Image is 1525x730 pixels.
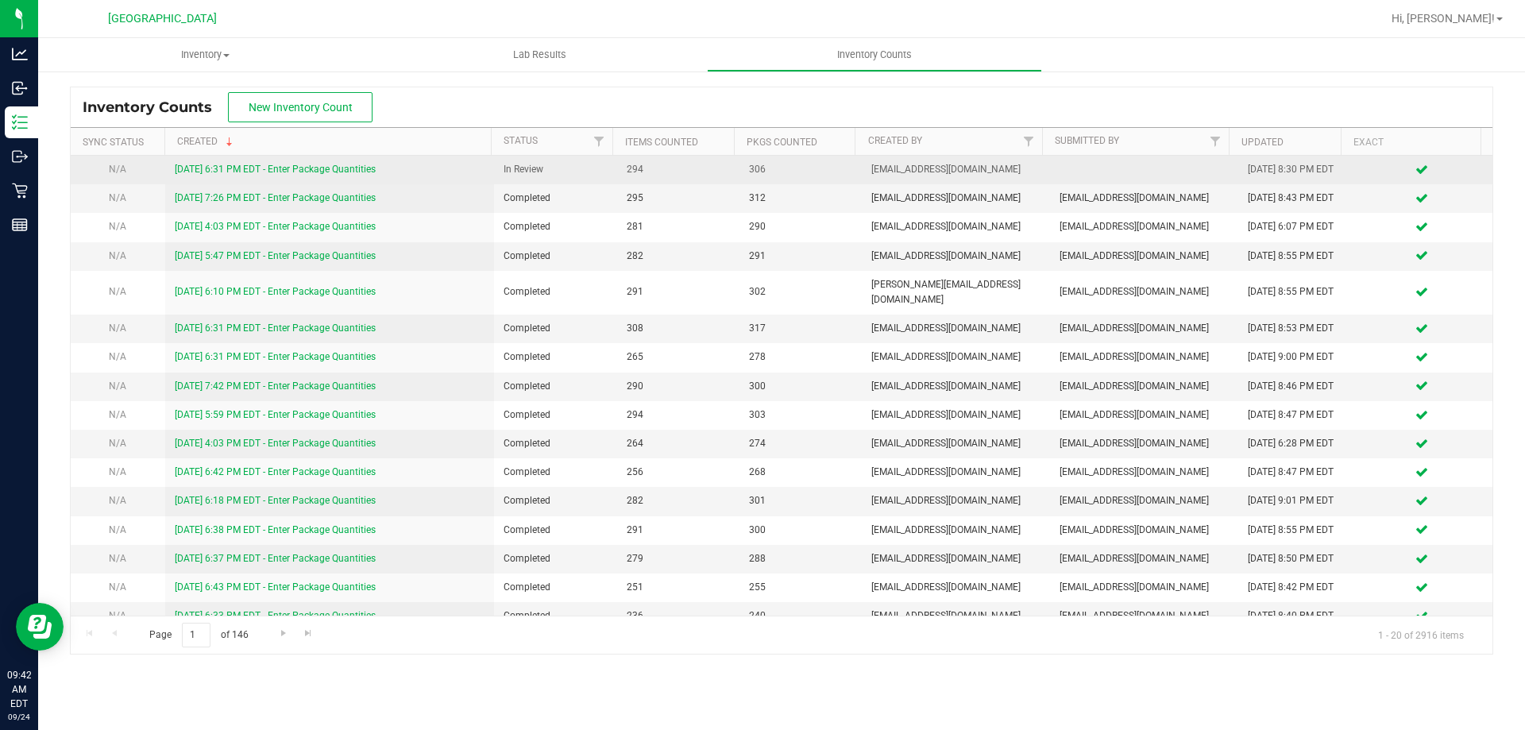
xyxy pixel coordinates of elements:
[1248,162,1342,177] div: [DATE] 8:30 PM EDT
[749,284,852,299] span: 302
[109,553,126,564] span: N/A
[504,379,607,394] span: Completed
[747,137,817,148] a: Pkgs Counted
[12,46,28,62] inline-svg: Analytics
[175,286,376,297] a: [DATE] 6:10 PM EDT - Enter Package Quantities
[1248,350,1342,365] div: [DATE] 9:00 PM EDT
[175,323,376,334] a: [DATE] 6:31 PM EDT - Enter Package Quantities
[871,162,1040,177] span: [EMAIL_ADDRESS][DOMAIN_NAME]
[707,38,1041,71] a: Inventory Counts
[1248,523,1342,538] div: [DATE] 8:55 PM EDT
[749,249,852,264] span: 291
[627,379,730,394] span: 290
[1060,219,1229,234] span: [EMAIL_ADDRESS][DOMAIN_NAME]
[871,436,1040,451] span: [EMAIL_ADDRESS][DOMAIN_NAME]
[504,191,607,206] span: Completed
[1060,551,1229,566] span: [EMAIL_ADDRESS][DOMAIN_NAME]
[749,379,852,394] span: 300
[504,321,607,336] span: Completed
[1248,465,1342,480] div: [DATE] 8:47 PM EDT
[109,581,126,593] span: N/A
[749,551,852,566] span: 288
[871,379,1040,394] span: [EMAIL_ADDRESS][DOMAIN_NAME]
[175,524,376,535] a: [DATE] 6:38 PM EDT - Enter Package Quantities
[504,608,607,624] span: Completed
[109,221,126,232] span: N/A
[504,284,607,299] span: Completed
[109,323,126,334] span: N/A
[627,284,730,299] span: 291
[504,465,607,480] span: Completed
[175,409,376,420] a: [DATE] 5:59 PM EDT - Enter Package Quantities
[228,92,373,122] button: New Inventory Count
[871,407,1040,423] span: [EMAIL_ADDRESS][DOMAIN_NAME]
[627,249,730,264] span: 282
[504,135,538,146] a: Status
[38,38,373,71] a: Inventory
[627,580,730,595] span: 251
[504,436,607,451] span: Completed
[749,523,852,538] span: 300
[627,350,730,365] span: 265
[16,603,64,651] iframe: Resource center
[12,149,28,164] inline-svg: Outbound
[749,219,852,234] span: 290
[1060,350,1229,365] span: [EMAIL_ADDRESS][DOMAIN_NAME]
[871,465,1040,480] span: [EMAIL_ADDRESS][DOMAIN_NAME]
[7,668,31,711] p: 09:42 AM EDT
[627,191,730,206] span: 295
[175,466,376,477] a: [DATE] 6:42 PM EDT - Enter Package Quantities
[83,137,144,148] a: Sync Status
[7,711,31,723] p: 09/24
[627,465,730,480] span: 256
[109,495,126,506] span: N/A
[504,249,607,264] span: Completed
[871,249,1040,264] span: [EMAIL_ADDRESS][DOMAIN_NAME]
[627,219,730,234] span: 281
[871,493,1040,508] span: [EMAIL_ADDRESS][DOMAIN_NAME]
[492,48,588,62] span: Lab Results
[627,407,730,423] span: 294
[1248,436,1342,451] div: [DATE] 6:28 PM EDT
[504,551,607,566] span: Completed
[871,523,1040,538] span: [EMAIL_ADDRESS][DOMAIN_NAME]
[12,183,28,199] inline-svg: Retail
[1060,191,1229,206] span: [EMAIL_ADDRESS][DOMAIN_NAME]
[136,623,261,647] span: Page of 146
[175,164,376,175] a: [DATE] 6:31 PM EDT - Enter Package Quantities
[175,380,376,392] a: [DATE] 7:42 PM EDT - Enter Package Quantities
[627,436,730,451] span: 264
[871,551,1040,566] span: [EMAIL_ADDRESS][DOMAIN_NAME]
[83,98,228,116] span: Inventory Counts
[109,409,126,420] span: N/A
[749,465,852,480] span: 268
[627,162,730,177] span: 294
[175,581,376,593] a: [DATE] 6:43 PM EDT - Enter Package Quantities
[1055,135,1119,146] a: Submitted By
[749,321,852,336] span: 317
[175,192,376,203] a: [DATE] 7:26 PM EDT - Enter Package Quantities
[868,135,922,146] a: Created By
[109,380,126,392] span: N/A
[504,407,607,423] span: Completed
[1341,128,1481,156] th: Exact
[109,250,126,261] span: N/A
[871,608,1040,624] span: [EMAIL_ADDRESS][DOMAIN_NAME]
[109,610,126,621] span: N/A
[38,48,373,62] span: Inventory
[1202,128,1228,155] a: Filter
[816,48,933,62] span: Inventory Counts
[109,192,126,203] span: N/A
[627,493,730,508] span: 282
[109,524,126,535] span: N/A
[871,191,1040,206] span: [EMAIL_ADDRESS][DOMAIN_NAME]
[504,580,607,595] span: Completed
[586,128,612,155] a: Filter
[871,219,1040,234] span: [EMAIL_ADDRESS][DOMAIN_NAME]
[1241,137,1284,148] a: Updated
[12,217,28,233] inline-svg: Reports
[1248,219,1342,234] div: [DATE] 6:07 PM EDT
[627,608,730,624] span: 236
[504,493,607,508] span: Completed
[627,321,730,336] span: 308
